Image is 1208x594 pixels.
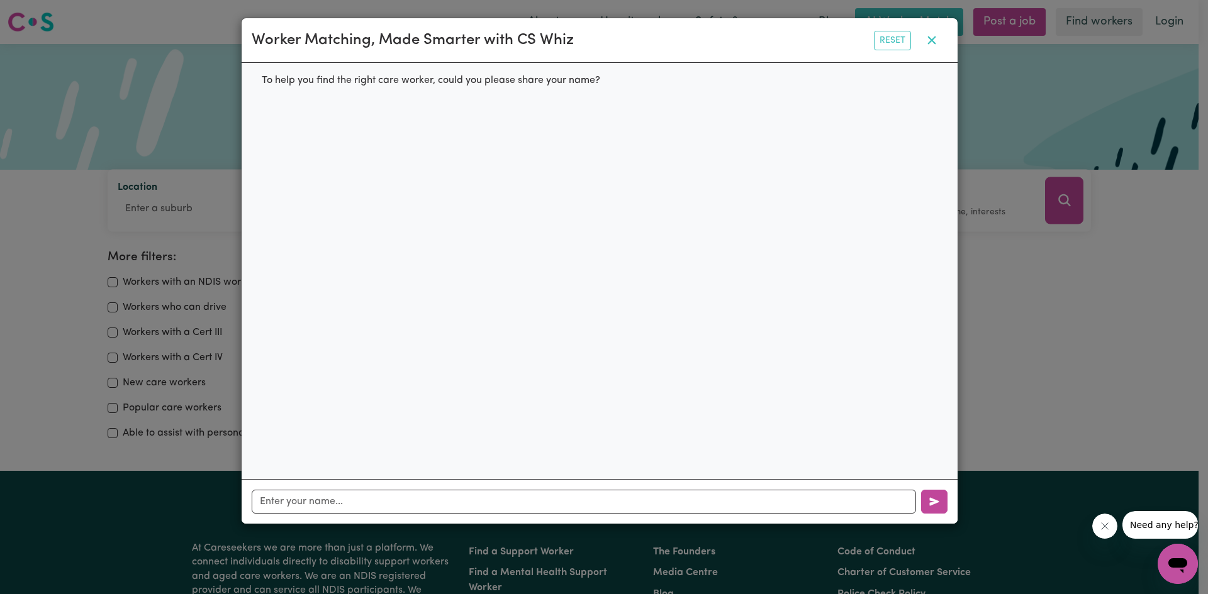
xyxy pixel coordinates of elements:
[1122,511,1198,539] iframe: Message from company
[252,29,574,52] div: Worker Matching, Made Smarter with CS Whiz
[874,31,911,50] button: Reset
[252,490,916,514] input: Enter your name...
[252,63,610,98] div: To help you find the right care worker, could you please share your name?
[1092,514,1117,539] iframe: Close message
[8,9,76,19] span: Need any help?
[1158,544,1198,584] iframe: Button to launch messaging window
